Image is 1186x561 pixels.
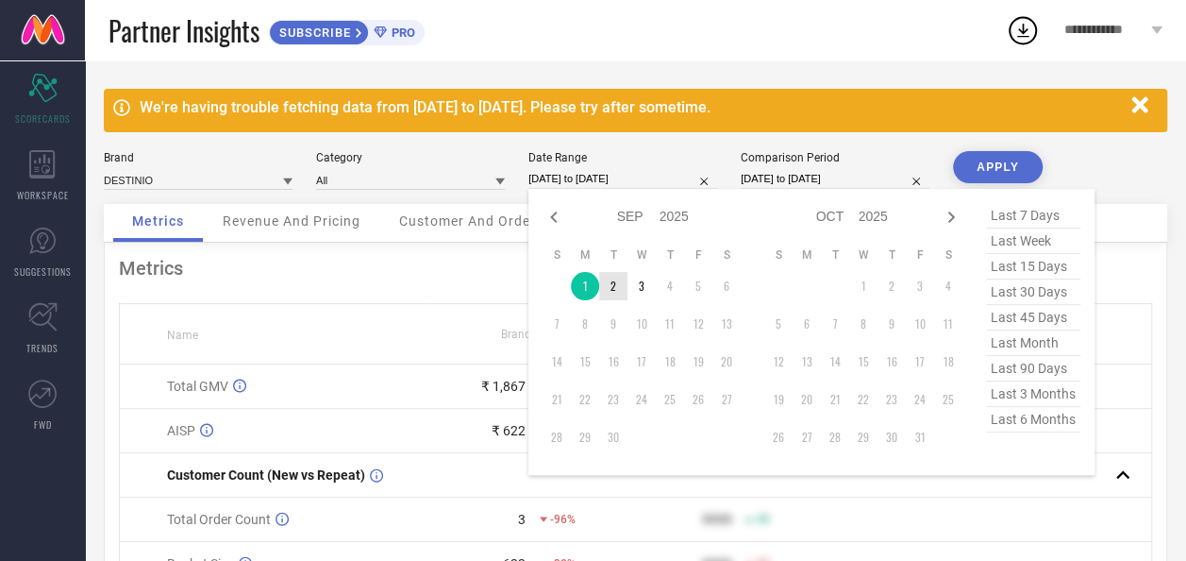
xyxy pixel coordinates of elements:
[167,329,198,342] span: Name
[656,348,684,376] td: Thu Sep 18 2025
[627,310,656,338] td: Wed Sep 10 2025
[387,25,415,40] span: PRO
[986,356,1080,382] span: last 90 days
[906,423,934,451] td: Fri Oct 31 2025
[934,247,962,263] th: Saturday
[528,169,717,189] input: Select date range
[701,512,731,527] div: 9999
[764,310,793,338] td: Sun Oct 05 2025
[599,310,627,338] td: Tue Sep 09 2025
[492,423,526,438] div: ₹ 622
[793,310,821,338] td: Mon Oct 06 2025
[877,247,906,263] th: Thursday
[821,348,849,376] td: Tue Oct 14 2025
[712,272,741,300] td: Sat Sep 06 2025
[543,423,571,451] td: Sun Sep 28 2025
[741,151,929,164] div: Comparison Period
[656,272,684,300] td: Thu Sep 04 2025
[17,188,69,202] span: WORKSPACE
[501,328,563,341] span: Brand Value
[877,385,906,414] td: Thu Oct 23 2025
[543,310,571,338] td: Sun Sep 07 2025
[481,379,526,394] div: ₹ 1,867
[167,467,365,483] span: Customer Count (New vs Repeat)
[986,382,1080,407] span: last 3 months
[934,385,962,414] td: Sat Oct 25 2025
[684,385,712,414] td: Fri Sep 26 2025
[599,385,627,414] td: Tue Sep 23 2025
[543,385,571,414] td: Sun Sep 21 2025
[571,423,599,451] td: Mon Sep 29 2025
[712,310,741,338] td: Sat Sep 13 2025
[906,272,934,300] td: Fri Oct 03 2025
[986,305,1080,331] span: last 45 days
[906,247,934,263] th: Friday
[571,272,599,300] td: Mon Sep 01 2025
[627,385,656,414] td: Wed Sep 24 2025
[764,348,793,376] td: Sun Oct 12 2025
[793,423,821,451] td: Mon Oct 27 2025
[986,407,1080,433] span: last 6 months
[627,348,656,376] td: Wed Sep 17 2025
[119,257,1152,280] div: Metrics
[109,11,259,50] span: Partner Insights
[877,423,906,451] td: Thu Oct 30 2025
[15,111,71,126] span: SCORECARDS
[764,247,793,263] th: Sunday
[571,247,599,263] th: Monday
[167,379,228,394] span: Total GMV
[399,213,543,229] span: Customer And Orders
[167,423,195,438] span: AISP
[550,513,576,526] span: -96%
[849,310,877,338] td: Wed Oct 08 2025
[940,206,962,229] div: Next month
[34,417,52,432] span: FWD
[656,385,684,414] td: Thu Sep 25 2025
[821,247,849,263] th: Tuesday
[821,423,849,451] td: Tue Oct 28 2025
[849,272,877,300] td: Wed Oct 01 2025
[712,247,741,263] th: Saturday
[543,348,571,376] td: Sun Sep 14 2025
[599,272,627,300] td: Tue Sep 02 2025
[986,280,1080,305] span: last 30 days
[316,151,505,164] div: Category
[986,331,1080,356] span: last month
[571,385,599,414] td: Mon Sep 22 2025
[849,247,877,263] th: Wednesday
[877,310,906,338] td: Thu Oct 09 2025
[269,15,425,45] a: SUBSCRIBEPRO
[599,423,627,451] td: Tue Sep 30 2025
[14,264,72,279] span: SUGGESTIONS
[953,151,1043,183] button: APPLY
[764,423,793,451] td: Sun Oct 26 2025
[684,272,712,300] td: Fri Sep 05 2025
[849,423,877,451] td: Wed Oct 29 2025
[934,310,962,338] td: Sat Oct 11 2025
[571,348,599,376] td: Mon Sep 15 2025
[849,348,877,376] td: Wed Oct 15 2025
[934,272,962,300] td: Sat Oct 04 2025
[627,247,656,263] th: Wednesday
[684,348,712,376] td: Fri Sep 19 2025
[793,385,821,414] td: Mon Oct 20 2025
[543,247,571,263] th: Sunday
[627,272,656,300] td: Wed Sep 03 2025
[1006,13,1040,47] div: Open download list
[986,229,1080,254] span: last week
[140,98,1122,116] div: We're having trouble fetching data from [DATE] to [DATE]. Please try after sometime.
[656,310,684,338] td: Thu Sep 11 2025
[793,348,821,376] td: Mon Oct 13 2025
[906,348,934,376] td: Fri Oct 17 2025
[906,310,934,338] td: Fri Oct 10 2025
[934,348,962,376] td: Sat Oct 18 2025
[849,385,877,414] td: Wed Oct 22 2025
[26,341,58,355] span: TRENDS
[599,348,627,376] td: Tue Sep 16 2025
[906,385,934,414] td: Fri Oct 24 2025
[223,213,360,229] span: Revenue And Pricing
[104,151,292,164] div: Brand
[684,310,712,338] td: Fri Sep 12 2025
[821,310,849,338] td: Tue Oct 07 2025
[270,25,356,40] span: SUBSCRIBE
